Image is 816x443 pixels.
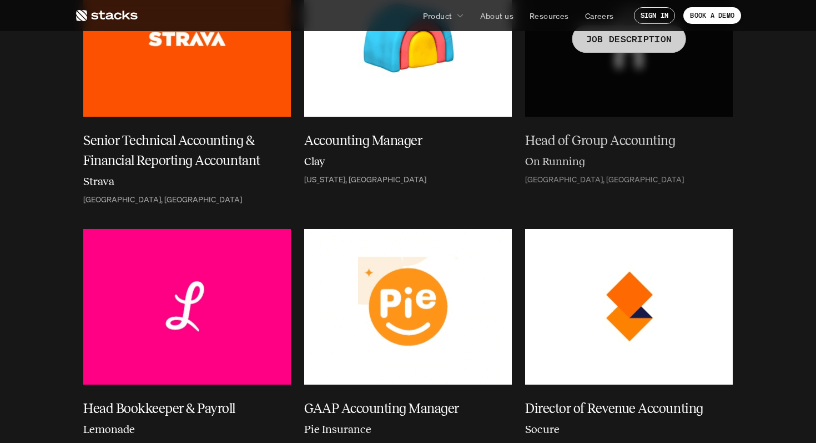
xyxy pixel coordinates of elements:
[304,399,498,419] h5: GAAP Accounting Manager
[83,173,114,190] h6: Strava
[304,399,512,419] a: GAAP Accounting Manager
[530,10,569,22] p: Resources
[304,131,498,151] h5: Accounting Manager
[304,153,512,173] a: Clay
[525,421,733,441] a: Socure
[525,153,733,173] a: On Running
[525,153,585,170] h6: On Running
[423,10,452,22] p: Product
[585,10,614,22] p: Careers
[634,7,676,24] a: SIGN IN
[304,131,512,151] a: Accounting Manager
[83,421,135,437] h6: Lemonade
[167,50,214,59] a: Privacy Policy
[683,7,741,24] a: BOOK A DEMO
[83,399,291,419] a: Head Bookkeeper & Payroll
[525,175,733,185] a: [GEOGRAPHIC_DATA], [GEOGRAPHIC_DATA]
[690,12,734,19] p: BOOK A DEMO
[83,195,242,205] p: [GEOGRAPHIC_DATA], [GEOGRAPHIC_DATA]
[480,10,513,22] p: About us
[83,131,291,171] a: Senior Technical Accounting & Financial Reporting Accountant
[525,421,560,437] h6: Socure
[83,421,291,441] a: Lemonade
[523,6,576,26] a: Resources
[83,399,278,419] h5: Head Bookkeeper & Payroll
[304,175,512,185] a: [US_STATE], [GEOGRAPHIC_DATA]
[304,421,371,437] h6: Pie Insurance
[641,12,669,19] p: SIGN IN
[525,131,719,151] h5: Head of Group Accounting
[304,175,426,185] p: [US_STATE], [GEOGRAPHIC_DATA]
[474,6,520,26] a: About us
[586,31,672,47] p: JOB DESCRIPTION
[304,153,325,170] h6: Clay
[525,399,719,419] h5: Director of Revenue Accounting
[525,399,733,419] a: Director of Revenue Accounting
[578,6,621,26] a: Careers
[83,131,278,171] h5: Senior Technical Accounting & Financial Reporting Accountant
[525,175,684,185] p: [GEOGRAPHIC_DATA], [GEOGRAPHIC_DATA]
[525,131,733,151] a: Head of Group Accounting
[83,195,291,205] a: [GEOGRAPHIC_DATA], [GEOGRAPHIC_DATA]
[304,421,512,441] a: Pie Insurance
[83,173,291,193] a: Strava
